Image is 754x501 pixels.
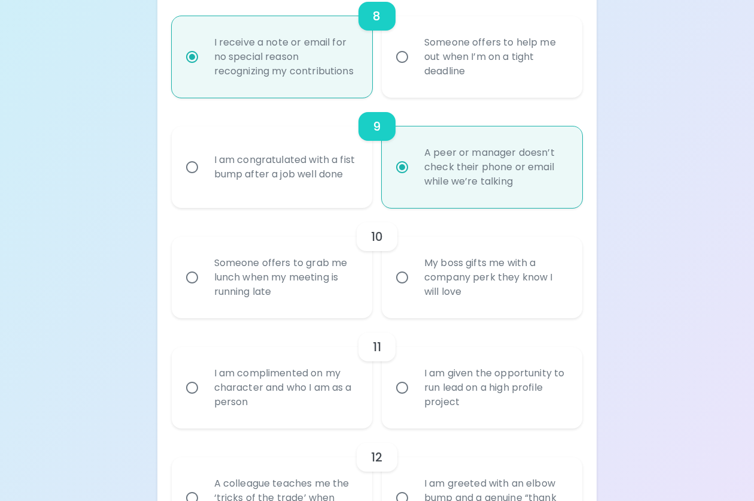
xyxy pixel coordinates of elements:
div: I receive a note or email for no special reason recognizing my contributions [205,21,366,93]
h6: 8 [373,7,381,26]
div: I am congratulated with a fist bump after a job well done [205,138,366,196]
div: choice-group-check [172,208,583,318]
h6: 12 [371,448,382,467]
h6: 10 [371,227,383,246]
h6: 11 [373,337,381,357]
div: I am complimented on my character and who I am as a person [205,352,366,424]
div: I am given the opportunity to run lead on a high profile project [415,352,576,424]
div: choice-group-check [172,98,583,208]
div: My boss gifts me with a company perk they know I will love [415,242,576,313]
h6: 9 [373,117,381,136]
div: A peer or manager doesn’t check their phone or email while we’re talking [415,131,576,203]
div: choice-group-check [172,318,583,428]
div: Someone offers to help me out when I’m on a tight deadline [415,21,576,93]
div: Someone offers to grab me lunch when my meeting is running late [205,242,366,313]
